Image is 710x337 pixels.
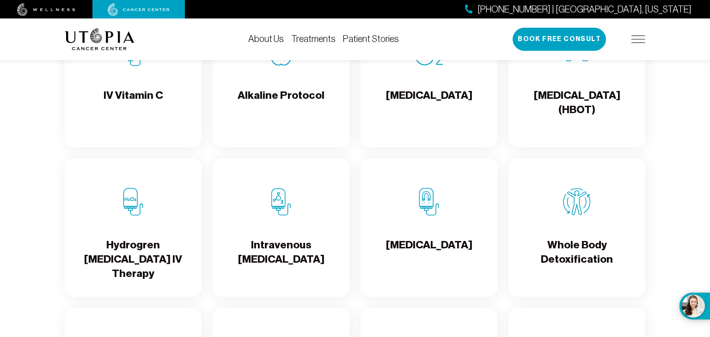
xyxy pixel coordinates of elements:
[213,158,349,297] a: Intravenous Ozone TherapyIntravenous [MEDICAL_DATA]
[361,9,497,147] a: Oxygen Therapy[MEDICAL_DATA]
[415,188,443,216] img: Chelation Therapy
[119,188,147,216] img: Hydrogren Peroxide IV Therapy
[386,88,472,118] h4: [MEDICAL_DATA]
[508,158,645,297] a: Whole Body DetoxificationWhole Body Detoxification
[17,3,75,16] img: wellness
[465,3,692,16] a: [PHONE_NUMBER] | [GEOGRAPHIC_DATA], [US_STATE]
[65,9,202,147] a: IV Vitamin CIV Vitamin C
[72,238,194,281] h4: Hydrogren [MEDICAL_DATA] IV Therapy
[108,3,170,16] img: cancer center
[477,3,692,16] span: [PHONE_NUMBER] | [GEOGRAPHIC_DATA], [US_STATE]
[508,9,645,147] a: Hyperbaric Oxygen Therapy (HBOT)[MEDICAL_DATA] (HBOT)
[248,34,284,44] a: About Us
[104,88,163,118] h4: IV Vitamin C
[343,34,399,44] a: Patient Stories
[220,238,342,268] h4: Intravenous [MEDICAL_DATA]
[513,28,606,51] button: Book Free Consult
[65,158,202,297] a: Hydrogren Peroxide IV TherapyHydrogren [MEDICAL_DATA] IV Therapy
[386,238,472,268] h4: [MEDICAL_DATA]
[238,88,324,118] h4: Alkaline Protocol
[516,238,638,268] h4: Whole Body Detoxification
[291,34,336,44] a: Treatments
[361,158,497,297] a: Chelation Therapy[MEDICAL_DATA]
[65,28,135,50] img: logo
[213,9,349,147] a: Alkaline ProtocolAlkaline Protocol
[516,88,638,118] h4: [MEDICAL_DATA] (HBOT)
[267,188,295,216] img: Intravenous Ozone Therapy
[631,36,645,43] img: icon-hamburger
[563,188,591,216] img: Whole Body Detoxification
